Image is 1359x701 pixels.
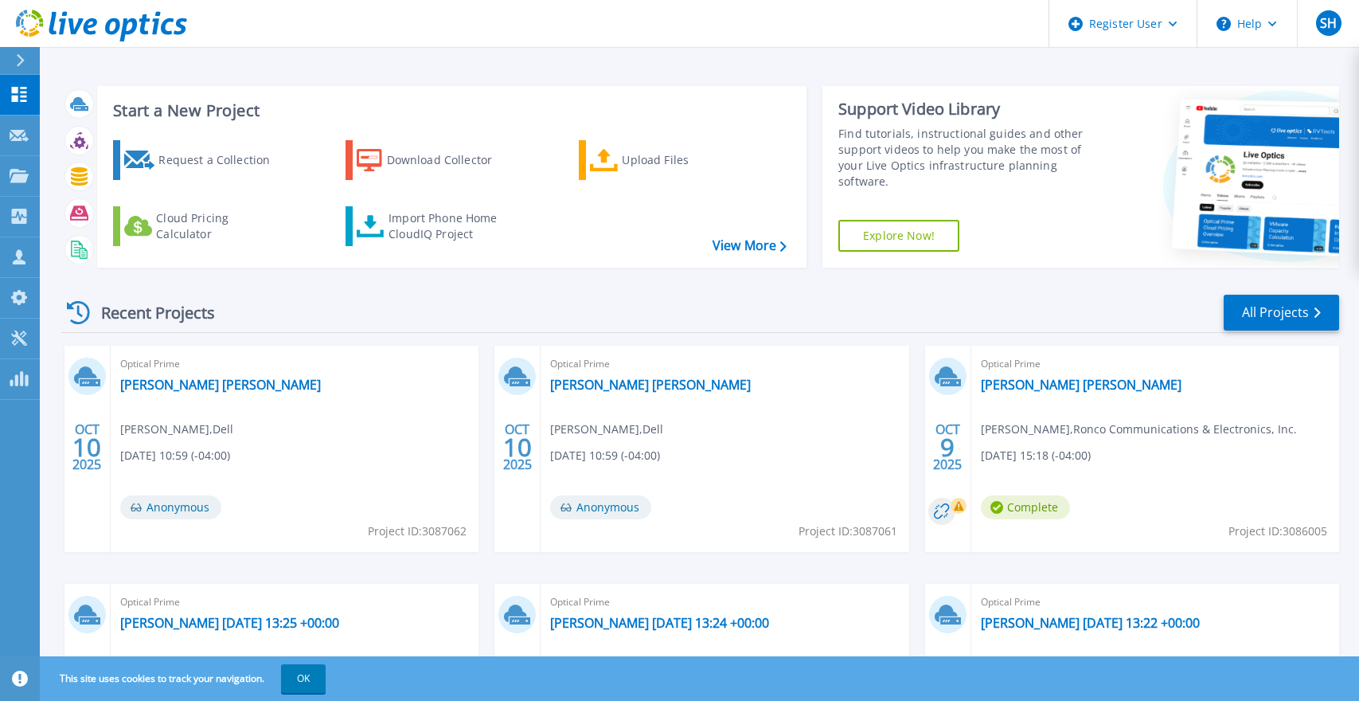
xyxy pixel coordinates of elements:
a: [PERSON_NAME] [PERSON_NAME] [981,377,1181,393]
div: Find tutorials, instructional guides and other support videos to help you make the most of your L... [838,126,1099,190]
div: Download Collector [387,144,514,176]
a: [PERSON_NAME] [DATE] 13:22 +00:00 [981,615,1200,631]
button: OK [281,664,326,693]
div: Support Video Library [838,99,1099,119]
a: View More [713,238,787,253]
div: Upload Files [622,144,749,176]
span: 10 [72,441,101,454]
span: Project ID: 3087061 [799,523,897,540]
a: [PERSON_NAME] [PERSON_NAME] [550,377,751,393]
span: 10 [503,441,532,454]
div: Import Phone Home CloudIQ Project [389,210,513,242]
span: [PERSON_NAME] , Dell [120,421,233,438]
div: OCT 2025 [502,418,533,476]
span: SH [1320,17,1337,29]
span: Optical Prime [981,355,1330,373]
span: 9 [940,441,955,454]
a: Upload Files [579,140,756,180]
h3: Start a New Project [113,102,786,119]
span: Optical Prime [120,355,469,373]
div: Cloud Pricing Calculator [156,210,283,242]
span: [DATE] 15:18 (-04:00) [981,447,1091,464]
a: [PERSON_NAME] [PERSON_NAME] [120,377,321,393]
div: OCT 2025 [932,418,963,476]
span: This site uses cookies to track your navigation. [44,664,326,693]
span: Optical Prime [550,593,899,611]
span: Anonymous [550,495,651,519]
span: [DATE] 10:59 (-04:00) [550,447,660,464]
a: Download Collector [346,140,523,180]
div: Request a Collection [158,144,286,176]
span: Project ID: 3086005 [1228,523,1327,540]
span: Anonymous [120,495,221,519]
a: All Projects [1224,295,1339,331]
span: Complete [981,495,1070,519]
div: Recent Projects [61,293,236,332]
span: Optical Prime [120,593,469,611]
a: [PERSON_NAME] [DATE] 13:24 +00:00 [550,615,769,631]
div: OCT 2025 [72,418,102,476]
span: [PERSON_NAME] , Ronco Communications & Electronics, Inc. [981,421,1297,438]
span: [DATE] 10:59 (-04:00) [120,447,230,464]
a: Explore Now! [838,220,959,252]
span: Project ID: 3087062 [368,523,467,540]
a: Cloud Pricing Calculator [113,206,291,246]
span: Optical Prime [550,355,899,373]
span: Optical Prime [981,593,1330,611]
a: Request a Collection [113,140,291,180]
span: [PERSON_NAME] , Dell [550,421,663,438]
a: [PERSON_NAME] [DATE] 13:25 +00:00 [120,615,339,631]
